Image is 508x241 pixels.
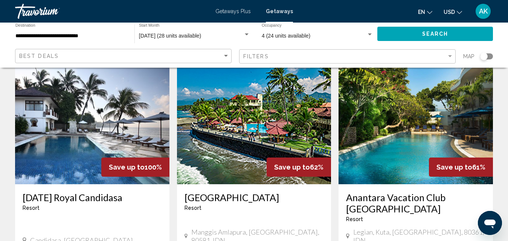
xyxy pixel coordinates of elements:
[346,192,485,214] a: Anantara Vacation Club [GEOGRAPHIC_DATA]
[444,9,455,15] span: USD
[19,53,229,59] mat-select: Sort by
[243,53,269,59] span: Filters
[239,49,456,64] button: Filter
[418,6,432,17] button: Change language
[478,211,502,235] iframe: Кнопка запуска окна обмена сообщениями
[479,8,488,15] span: AK
[346,216,363,222] span: Resort
[15,4,208,19] a: Travorium
[23,205,40,211] span: Resort
[473,3,493,19] button: User Menu
[109,163,145,171] span: Save up to
[418,9,425,15] span: en
[274,163,310,171] span: Save up to
[422,31,449,37] span: Search
[262,33,310,39] span: 4 (24 units available)
[185,205,201,211] span: Resort
[19,53,59,59] span: Best Deals
[444,6,462,17] button: Change currency
[463,51,474,62] span: Map
[185,192,324,203] a: [GEOGRAPHIC_DATA]
[139,33,201,39] span: [DATE] (28 units available)
[339,64,493,184] img: ii_lei1.jpg
[23,192,162,203] a: [DATE] Royal Candidasa
[377,27,493,41] button: Search
[101,158,169,177] div: 100%
[429,158,493,177] div: 61%
[177,64,331,184] img: ii_bpm1.jpg
[436,163,472,171] span: Save up to
[266,8,293,14] a: Getaways
[267,158,331,177] div: 62%
[215,8,251,14] a: Getaways Plus
[15,64,169,184] img: 3968E01L.jpg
